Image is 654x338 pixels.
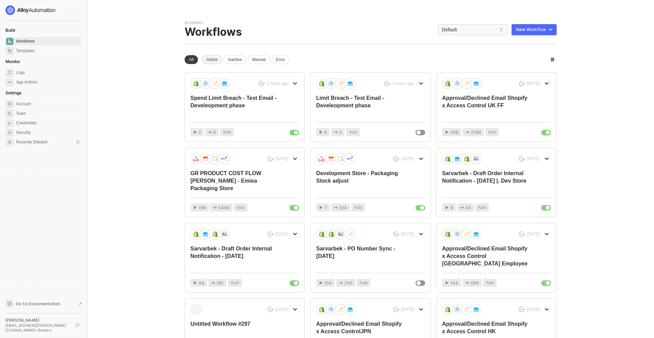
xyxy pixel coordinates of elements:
div: Workflows [185,26,242,39]
div: Sarvarbek - Draft Order Internal Notification - [DATE] |. Dev Store [442,170,529,192]
img: icon [318,231,325,237]
img: icon [464,156,470,162]
a: Knowledge Base [5,299,82,308]
div: Active [202,55,222,64]
span: Default [442,25,503,35]
div: Sarvarbek - PO Number Sync - [DATE] [316,245,403,267]
span: Go to Documentation [16,301,60,307]
span: 7 [324,204,327,211]
span: icon-app-actions [208,130,212,134]
span: Credentials [16,119,80,127]
img: icon [202,80,208,87]
img: logo [5,5,56,15]
span: icon-arrow-down [419,232,423,236]
span: Templates [16,47,80,55]
div: [PERSON_NAME] [5,318,69,323]
span: icon-app-actions [6,79,13,86]
span: Auto [359,280,368,286]
div: All [185,55,198,64]
span: Team [16,109,80,118]
span: icon-app-actions [465,130,469,134]
span: icon-success-page [519,231,525,237]
div: [DATE] [401,307,414,312]
img: icon [221,156,228,162]
img: icon [221,80,228,87]
img: icon [445,156,451,162]
img: icon [318,306,325,312]
span: settings [6,139,13,146]
span: icon-app-actions [334,130,338,134]
span: icon-success-page [267,307,274,312]
span: Auto [236,204,245,211]
span: security [6,129,13,136]
span: icon-logs [6,69,13,76]
span: dashboard [6,38,13,45]
span: 698 [471,280,479,286]
div: Inactive [223,55,246,64]
button: New Workflow [512,24,557,35]
span: icon-app-actions [334,205,338,210]
span: Logs [16,68,80,77]
img: icon [328,80,334,87]
img: icon [338,231,344,237]
span: icon-arrow-down [293,157,297,161]
span: Account [16,100,80,108]
span: icon-app-actions [211,281,215,285]
span: 168 [199,204,206,211]
img: icon [473,231,479,237]
img: icon [464,80,470,87]
img: icon [328,306,334,312]
div: Manual [248,55,270,64]
span: 6 [213,129,216,136]
span: icon-success-page [519,307,525,312]
span: 45 [465,204,471,211]
div: Error [271,55,290,64]
img: icon [193,156,199,162]
span: 5499 [218,204,230,211]
img: icon [338,156,344,162]
span: icon-success-page [393,231,400,237]
span: icon-arrow-down [545,232,549,236]
div: [DATE] [401,231,414,237]
div: [DATE] [276,156,289,162]
span: settings [6,101,13,108]
img: icon [318,80,325,87]
img: icon [347,231,353,237]
img: icon [445,306,451,312]
img: icon [328,231,334,237]
img: icon [473,156,479,162]
span: icon-arrow-down [293,232,297,236]
span: icon-arrow-down [545,307,549,311]
span: Monitor [5,59,20,64]
span: icon-arrow-down [293,307,297,311]
span: icon-arrow-down [293,81,297,86]
img: icon [212,231,218,237]
span: Security [16,128,80,137]
span: icon-success-page [267,231,274,237]
img: icon [445,80,451,87]
img: icon [347,306,353,312]
div: [DATE] [527,81,540,87]
span: 49 [199,280,204,286]
img: icon [202,231,208,237]
div: Limit Breach - Test Email - Develeopment phase [316,94,403,117]
span: icon-success-page [393,156,400,162]
img: icon [193,80,199,87]
span: icon-success-page [393,307,400,312]
img: icon [454,156,460,162]
div: Approval/Declined Email Shopify x Access Control [GEOGRAPHIC_DATA] Employee [442,245,529,267]
div: 2 hours ago [392,81,414,87]
div: Development Store - Packaging Stock adjust [316,170,403,192]
div: [EMAIL_ADDRESS][PERSON_NAME][DOMAIN_NAME] • Burberry [5,323,69,333]
span: icon-success-page [519,81,525,87]
span: Build [5,28,15,33]
span: 2780 [471,129,481,136]
span: Auto [486,280,494,286]
span: Auto [349,129,357,136]
span: document-arrow [77,301,83,307]
img: icon [202,156,208,162]
span: team [6,110,13,117]
span: documentation [6,300,13,307]
span: icon-app-actions [465,281,469,285]
div: 0 [76,139,80,145]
